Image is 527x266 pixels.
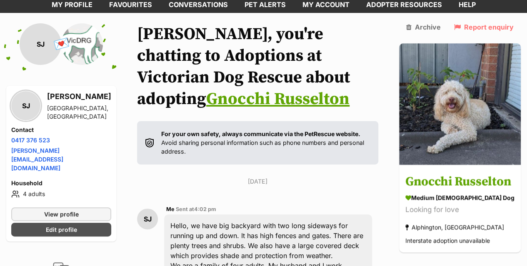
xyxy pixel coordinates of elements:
[11,179,111,187] h4: Household
[399,43,521,165] img: Gnocchi Russelton
[405,222,504,233] div: Alphington, [GEOGRAPHIC_DATA]
[11,223,111,236] a: Edit profile
[399,167,521,253] a: Gnocchi Russelton medium [DEMOGRAPHIC_DATA] Dog Looking for love Alphington, [GEOGRAPHIC_DATA] In...
[405,173,515,191] h3: Gnocchi Russelton
[194,206,216,212] span: 4:02 pm
[11,126,111,134] h4: Contact
[137,23,378,110] h1: [PERSON_NAME], you're chatting to Adoptions at Victorian Dog Rescue about adopting
[61,23,103,65] img: Victorian Dog Rescue profile pic
[454,23,514,31] a: Report enquiry
[47,91,111,102] h3: [PERSON_NAME]
[11,91,40,120] div: SJ
[405,237,490,244] span: Interstate adoption unavailable
[206,89,350,109] a: Gnocchi Russelton
[46,225,77,234] span: Edit profile
[44,210,79,219] span: View profile
[161,130,360,137] strong: For your own safety, always communicate via the PetRescue website.
[406,23,441,31] a: Archive
[137,209,158,229] div: SJ
[176,206,216,212] span: Sent at
[11,147,63,172] a: [PERSON_NAME][EMAIL_ADDRESS][DOMAIN_NAME]
[47,104,111,121] div: [GEOGRAPHIC_DATA], [GEOGRAPHIC_DATA]
[405,194,515,202] div: medium [DEMOGRAPHIC_DATA] Dog
[137,177,378,186] p: [DATE]
[20,23,61,65] div: SJ
[11,207,111,221] a: View profile
[161,129,370,156] p: Avoid sharing personal information such as phone numbers and personal address.
[11,137,50,144] a: 0417 376 523
[405,204,515,216] div: Looking for love
[52,35,71,53] span: 💌
[11,189,111,199] li: 4 adults
[166,206,175,212] span: Me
